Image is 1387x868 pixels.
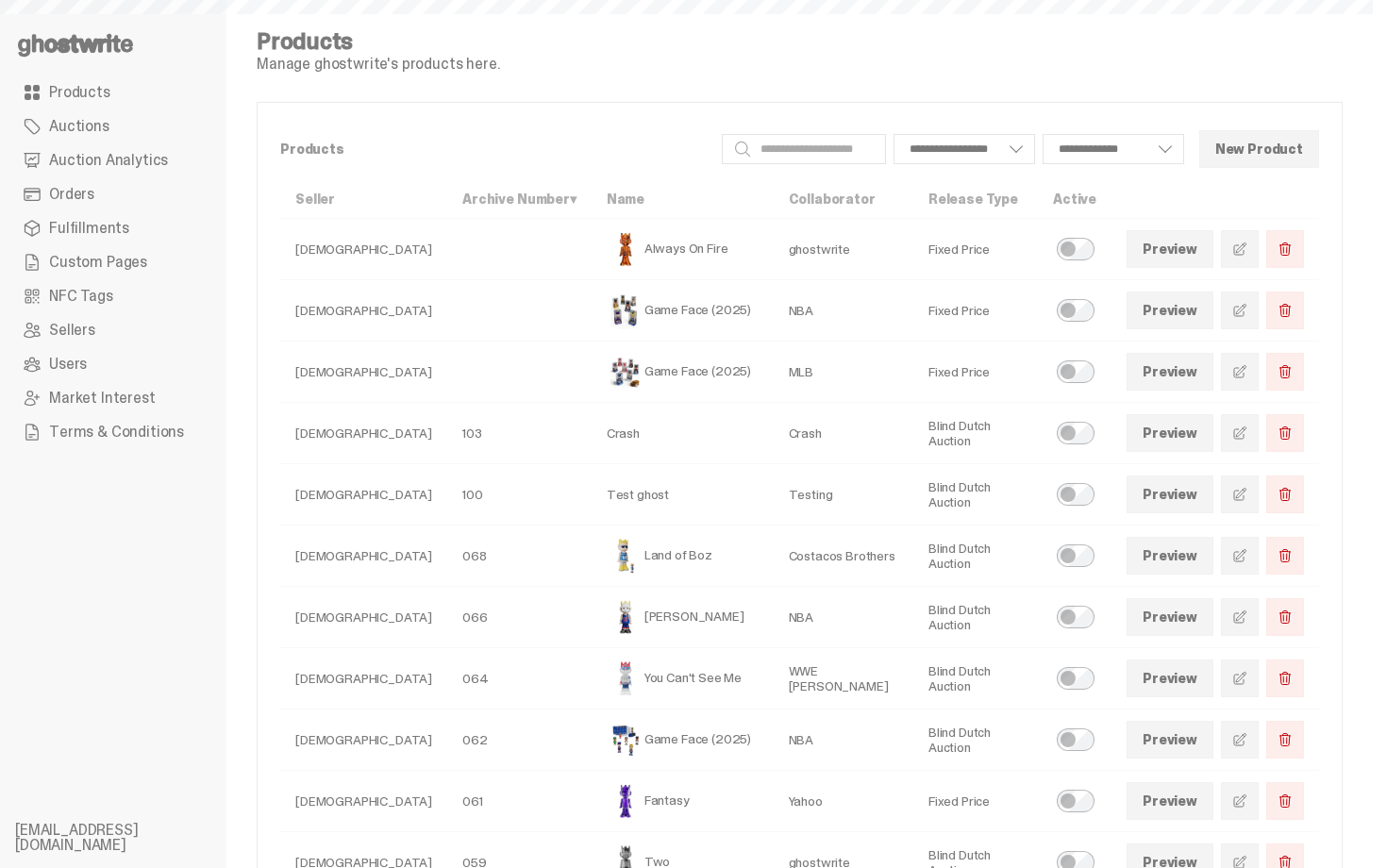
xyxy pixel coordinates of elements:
[280,587,447,648] td: [DEMOGRAPHIC_DATA]
[774,587,913,648] td: NBA
[447,709,592,771] td: 062
[1266,537,1304,575] button: Delete Product
[280,526,447,587] td: [DEMOGRAPHIC_DATA]
[1053,191,1096,208] a: Active
[1266,230,1304,268] button: Delete Product
[913,403,1038,464] td: Blind Dutch Auction
[1266,292,1304,329] button: Delete Product
[592,280,774,342] td: Game Face (2025)
[1266,598,1304,636] button: Delete Product
[49,221,129,236] span: Fulfillments
[280,709,447,771] td: [DEMOGRAPHIC_DATA]
[1127,414,1213,452] a: Preview
[15,177,211,211] a: Orders
[257,30,500,53] h4: Products
[1266,721,1304,759] button: Delete Product
[592,771,774,832] td: Fantasy
[447,771,592,832] td: 061
[774,180,913,219] th: Collaborator
[1127,353,1213,391] a: Preview
[49,357,87,372] span: Users
[774,403,913,464] td: Crash
[447,464,592,526] td: 100
[1127,721,1213,759] a: Preview
[607,598,644,636] img: Eminem
[15,245,211,279] a: Custom Pages
[607,782,644,820] img: Fantasy
[1127,292,1213,329] a: Preview
[49,153,168,168] span: Auction Analytics
[1266,476,1304,513] button: Delete Product
[15,313,211,347] a: Sellers
[774,709,913,771] td: NBA
[15,823,242,853] li: [EMAIL_ADDRESS][DOMAIN_NAME]
[15,109,211,143] a: Auctions
[257,57,500,72] p: Manage ghostwrite's products here.
[49,323,95,338] span: Sellers
[49,187,94,202] span: Orders
[913,709,1038,771] td: Blind Dutch Auction
[49,255,147,270] span: Custom Pages
[913,280,1038,342] td: Fixed Price
[447,526,592,587] td: 068
[447,403,592,464] td: 103
[462,191,577,208] a: Archive Number▾
[49,391,156,406] span: Market Interest
[1266,353,1304,391] button: Delete Product
[774,219,913,280] td: ghostwrite
[913,526,1038,587] td: Blind Dutch Auction
[280,342,447,403] td: [DEMOGRAPHIC_DATA]
[774,342,913,403] td: MLB
[15,415,211,449] a: Terms & Conditions
[913,587,1038,648] td: Blind Dutch Auction
[1127,537,1213,575] a: Preview
[1266,659,1304,697] button: Delete Product
[592,180,774,219] th: Name
[592,219,774,280] td: Always On Fire
[447,587,592,648] td: 066
[607,292,644,329] img: Game Face (2025)
[607,721,644,759] img: Game Face (2025)
[913,342,1038,403] td: Fixed Price
[592,587,774,648] td: [PERSON_NAME]
[592,648,774,709] td: You Can't See Me
[592,403,774,464] td: Crash
[15,143,211,177] a: Auction Analytics
[49,289,113,304] span: NFC Tags
[280,648,447,709] td: [DEMOGRAPHIC_DATA]
[280,219,447,280] td: [DEMOGRAPHIC_DATA]
[913,648,1038,709] td: Blind Dutch Auction
[607,537,644,575] img: Land of Boz
[1127,659,1213,697] a: Preview
[570,191,577,208] span: ▾
[1127,782,1213,820] a: Preview
[774,464,913,526] td: Testing
[774,771,913,832] td: Yahoo
[1127,230,1213,268] a: Preview
[774,526,913,587] td: Costacos Brothers
[774,648,913,709] td: WWE [PERSON_NAME]
[592,526,774,587] td: Land of Boz
[913,180,1038,219] th: Release Type
[1266,414,1304,452] button: Delete Product
[280,180,447,219] th: Seller
[1127,598,1213,636] a: Preview
[15,75,211,109] a: Products
[15,381,211,415] a: Market Interest
[280,464,447,526] td: [DEMOGRAPHIC_DATA]
[913,464,1038,526] td: Blind Dutch Auction
[15,279,211,313] a: NFC Tags
[49,425,184,440] span: Terms & Conditions
[49,85,110,100] span: Products
[280,771,447,832] td: [DEMOGRAPHIC_DATA]
[447,648,592,709] td: 064
[607,353,644,391] img: Game Face (2025)
[592,464,774,526] td: Test ghost
[913,219,1038,280] td: Fixed Price
[1127,476,1213,513] a: Preview
[15,211,211,245] a: Fulfillments
[592,709,774,771] td: Game Face (2025)
[280,280,447,342] td: [DEMOGRAPHIC_DATA]
[607,230,644,268] img: Always On Fire
[280,142,707,156] p: Products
